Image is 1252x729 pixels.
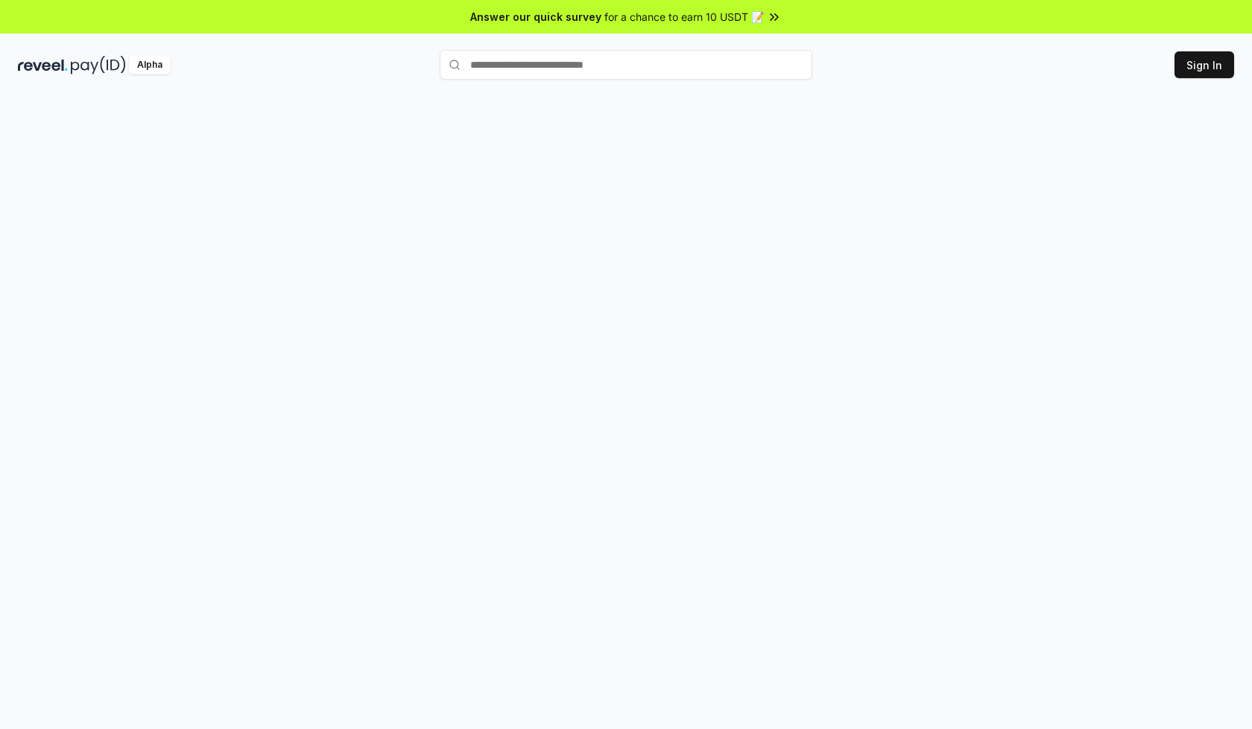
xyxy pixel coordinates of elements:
[129,56,171,74] div: Alpha
[18,56,68,74] img: reveel_dark
[604,9,764,25] span: for a chance to earn 10 USDT 📝
[71,56,126,74] img: pay_id
[470,9,601,25] span: Answer our quick survey
[1174,51,1234,78] button: Sign In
